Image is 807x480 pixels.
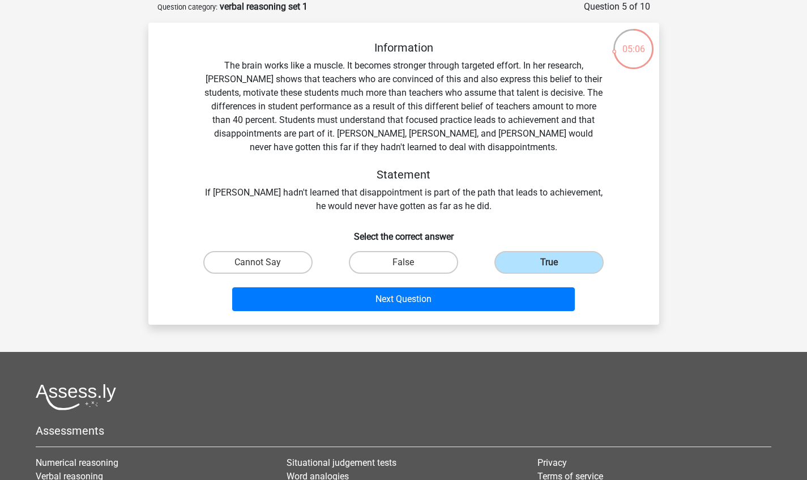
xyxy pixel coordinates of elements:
[349,251,458,274] label: False
[36,424,771,437] h5: Assessments
[232,287,575,311] button: Next Question
[220,1,308,12] strong: verbal reasoning set 1
[36,384,116,410] img: Assessly logo
[494,251,604,274] label: True
[612,28,655,56] div: 05:06
[203,251,313,274] label: Cannot Say
[287,457,396,468] a: Situational judgement tests
[203,41,605,54] h5: Information
[203,168,605,181] h5: Statement
[166,41,641,213] div: The brain works like a muscle. It becomes stronger through targeted effort. In her research, [PER...
[166,222,641,242] h6: Select the correct answer
[157,3,217,11] small: Question category:
[36,457,118,468] a: Numerical reasoning
[537,457,567,468] a: Privacy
